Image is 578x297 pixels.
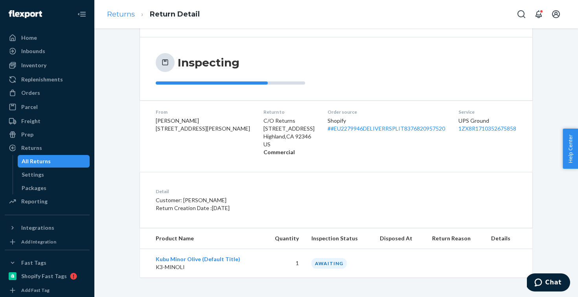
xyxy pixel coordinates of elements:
button: Integrations [5,221,90,234]
div: Add Integration [21,238,56,245]
a: Shopify Fast Tags [5,270,90,282]
img: Flexport logo [9,10,42,18]
a: Inbounds [5,45,90,57]
dt: Detail [156,188,373,195]
td: 1 [263,249,305,278]
a: Prep [5,128,90,141]
div: Parcel [21,103,38,111]
button: Close Navigation [74,6,90,22]
th: Product Name [140,228,263,249]
div: Shopify [328,117,446,133]
th: Return Reason [426,228,485,249]
p: Customer: [PERSON_NAME] [156,196,373,204]
a: Replenishments [5,73,90,86]
th: Inspection Status [305,228,373,249]
div: Prep [21,131,33,138]
ol: breadcrumbs [101,3,206,26]
div: Home [21,34,37,42]
a: Returns [107,10,135,18]
div: Replenishments [21,76,63,83]
div: All Returns [22,157,51,165]
div: AWAITING [311,258,347,269]
dt: Order source [328,109,446,115]
a: Add Fast Tag [5,286,90,295]
div: Fast Tags [21,259,46,267]
p: US [263,140,315,148]
div: Returns [21,144,42,152]
dt: Return to [263,109,315,115]
a: Settings [18,168,90,181]
button: Open notifications [531,6,547,22]
p: [STREET_ADDRESS] [263,125,315,133]
a: 1ZX8R1710352675858 [458,125,516,132]
div: Shopify Fast Tags [21,272,67,280]
a: Orders [5,87,90,99]
span: UPS Ground [458,117,489,124]
div: Settings [22,171,44,179]
div: Packages [22,184,46,192]
p: C/O Returns [263,117,315,125]
button: Help Center [563,129,578,169]
button: Open account menu [548,6,564,22]
a: Add Integration [5,237,90,247]
a: Kubu Minor Olive (Default Title) [156,256,240,262]
div: Freight [21,117,40,125]
p: K3-MINOLI [156,263,257,271]
span: [PERSON_NAME] [STREET_ADDRESS][PERSON_NAME] [156,117,250,132]
a: Home [5,31,90,44]
p: Highland , CA 92346 [263,133,315,140]
a: Parcel [5,101,90,113]
button: Fast Tags [5,256,90,269]
dt: Service [458,109,517,115]
a: Returns [5,142,90,154]
th: Quantity [263,228,305,249]
h3: Inspecting [178,55,239,70]
a: ##EU2279946DELIVERRSPLIT8376820957520 [328,125,445,132]
div: Orders [21,89,40,97]
div: Inventory [21,61,46,69]
div: Add Fast Tag [21,287,50,293]
div: Reporting [21,197,48,205]
strong: Commercial [263,149,295,155]
p: Return Creation Date : [DATE] [156,204,373,212]
div: Integrations [21,224,54,232]
button: Open Search Box [514,6,529,22]
th: Disposed At [374,228,426,249]
iframe: Abre un widget desde donde se puede chatear con uno de los agentes [527,273,570,293]
th: Details [485,228,532,249]
a: Return Detail [150,10,200,18]
a: Reporting [5,195,90,208]
a: All Returns [18,155,90,168]
a: Packages [18,182,90,194]
div: Inbounds [21,47,45,55]
a: Freight [5,115,90,127]
dt: From [156,109,251,115]
a: Inventory [5,59,90,72]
